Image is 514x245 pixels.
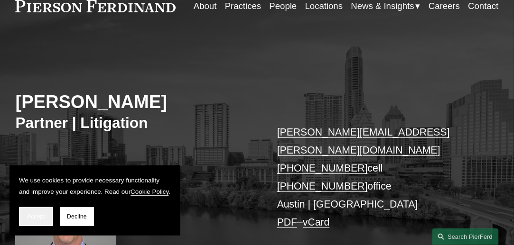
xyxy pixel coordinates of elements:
[277,181,368,191] a: [PHONE_NUMBER]
[277,127,450,155] a: [PERSON_NAME][EMAIL_ADDRESS][PERSON_NAME][DOMAIN_NAME]
[277,163,368,173] a: [PHONE_NUMBER]
[15,114,257,132] h3: Partner | Litigation
[277,217,297,227] a: PDF
[9,165,180,236] section: Cookie banner
[131,188,168,195] a: Cookie Policy
[27,213,45,220] span: Accept
[432,228,499,245] a: Search this site
[67,213,87,220] span: Decline
[277,123,478,232] p: cell office Austin | [GEOGRAPHIC_DATA] –
[60,207,94,226] button: Decline
[15,91,257,113] h2: [PERSON_NAME]
[19,175,171,198] p: We use cookies to provide necessary functionality and improve your experience. Read our .
[19,207,53,226] button: Accept
[303,217,330,227] a: vCard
